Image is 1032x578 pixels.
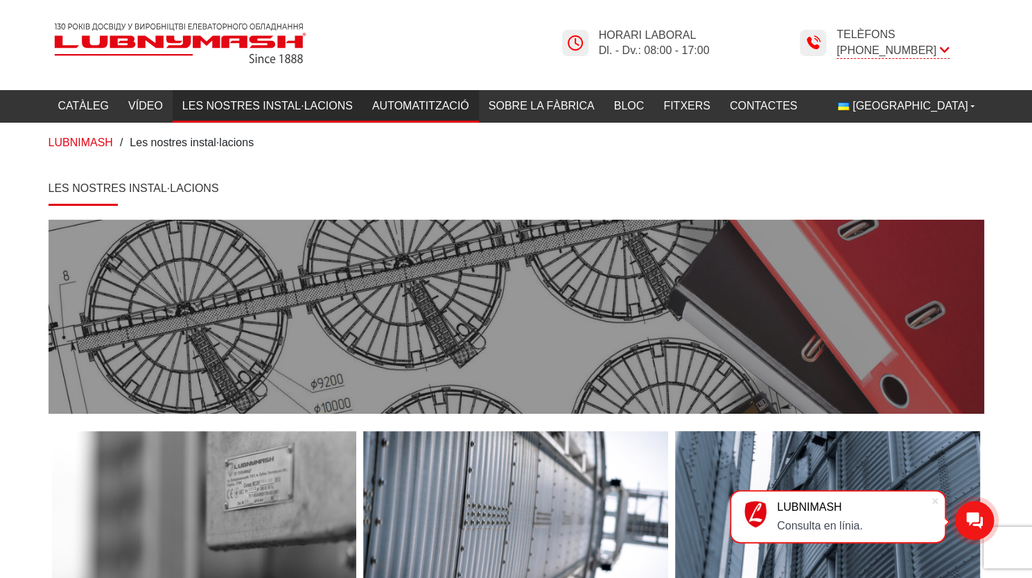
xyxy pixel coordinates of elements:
[372,100,469,112] font: Automatització
[604,94,654,119] a: Bloc
[663,100,710,112] font: Fitxers
[599,44,710,56] font: Dl. - Dv.: 08:00 - 17:00
[49,17,312,69] img: Lubnymash
[777,520,863,532] font: Consulta en línia.
[128,100,163,112] font: Vídeo
[49,137,113,148] a: LUBNIMASH
[805,35,821,51] img: Icona de l'hora de Lubnymash
[119,94,173,119] a: Vídeo
[654,94,720,119] a: Fitxers
[567,35,584,51] img: Icona de l'hora de Lubnymash
[362,94,479,119] a: Automatització
[130,137,254,148] font: Les nostres instal·lacions
[837,28,895,40] font: Telèfons
[479,94,604,119] a: Sobre la fàbrica
[120,137,123,148] font: /
[730,100,797,112] font: Contactes
[489,100,595,112] font: Sobre la fàbrica
[58,100,110,112] font: Catàleg
[837,44,936,56] font: [PHONE_NUMBER]
[777,501,841,513] font: LUBNIMASH
[828,94,983,119] button: [GEOGRAPHIC_DATA]
[614,100,645,112] font: Bloc
[49,182,219,194] font: Les nostres instal·lacions
[182,100,353,112] font: Les nostres instal·lacions
[838,103,849,110] img: Ucraïnès
[599,29,696,41] font: Horari laboral
[852,100,968,112] font: [GEOGRAPHIC_DATA]
[173,94,362,119] a: Les nostres instal·lacions
[49,94,119,119] a: Catàleg
[720,94,807,119] a: Contactes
